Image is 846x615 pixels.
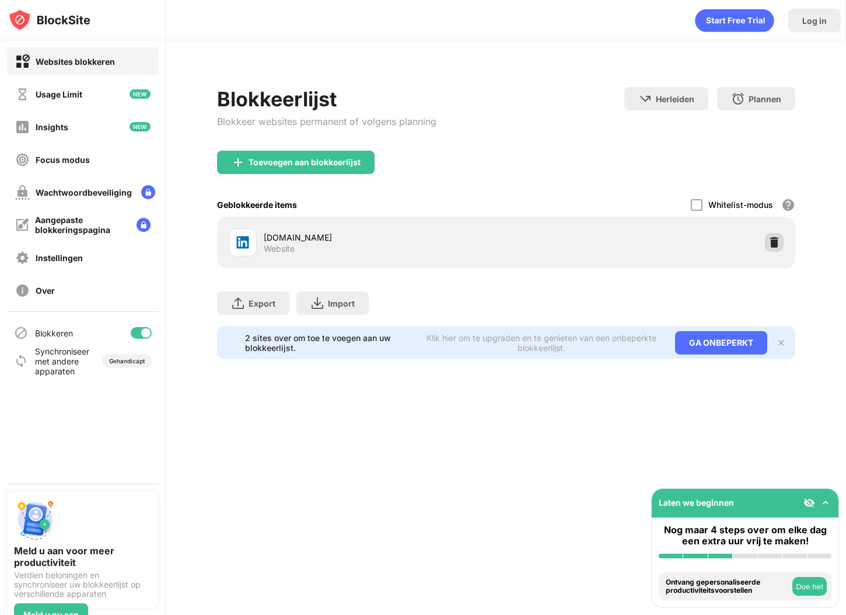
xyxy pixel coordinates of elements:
img: settings-off.svg [15,251,30,265]
div: Toevoegen aan blokkeerlijst [249,158,361,167]
iframe: Dialoogvenster Inloggen met Google [606,12,834,148]
div: Gehandicapt [109,357,145,364]
div: Verdien beloningen en synchroniseer uw blokkeerlijst op verschillende apparaten [14,571,152,599]
div: Website [264,244,295,254]
div: Insights [36,122,68,132]
img: x-button.svg [777,338,786,348]
img: sync-icon.svg [14,354,28,368]
img: new-icon.svg [130,122,151,131]
button: Doe het [792,577,827,596]
div: GA ONBEPERKT [675,331,767,355]
div: Wachtwoordbeveiliging [36,187,132,197]
img: about-off.svg [15,283,30,298]
div: Blokkeerlijst [217,87,436,111]
div: Laten we beginnen [659,498,734,508]
img: lock-menu.svg [137,218,151,232]
div: Meld u aan voor meer productiviteit [14,545,152,568]
div: Blokkeer websites permanent of volgens planning [217,116,436,127]
div: Whitelist-modus [708,200,773,210]
img: password-protection-off.svg [15,185,30,200]
img: lock-menu.svg [141,185,155,199]
div: Import [328,298,355,308]
div: Geblokkeerde items [217,200,297,210]
div: 2 sites over om toe te voegen aan uw blokkeerlijst. [245,333,415,353]
img: favicons [236,235,250,249]
div: Ontvang gepersonaliseerde productiviteitsvoorstellen [666,578,789,595]
div: Export [249,298,275,308]
img: logo-blocksite.svg [8,8,90,32]
div: Usage Limit [36,89,82,99]
div: Nog maar 4 steps over om elke dag een extra uur vrij te maken! [659,524,831,547]
div: Over [36,286,55,296]
div: Websites blokkeren [36,57,115,67]
div: Synchroniseer met andere apparaten [35,346,95,376]
img: block-on.svg [15,54,30,69]
img: customize-block-page-off.svg [15,218,29,232]
div: [DOMAIN_NAME] [264,231,506,244]
div: Aangepaste blokkeringspagina [35,215,127,235]
img: push-signup.svg [14,498,56,540]
div: animation [695,9,774,32]
div: Instellingen [36,253,83,263]
img: focus-off.svg [15,152,30,167]
img: eye-not-visible.svg [803,497,815,509]
img: new-icon.svg [130,89,151,99]
img: omni-setup-toggle.svg [820,497,831,509]
img: blocking-icon.svg [14,326,28,340]
img: insights-off.svg [15,120,30,134]
div: Blokkeren [35,328,73,338]
div: Klik hier om te upgraden en te genieten van een onbeperkte blokkeerlijst. [422,333,661,353]
img: time-usage-off.svg [15,87,30,102]
div: Focus modus [36,155,90,165]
